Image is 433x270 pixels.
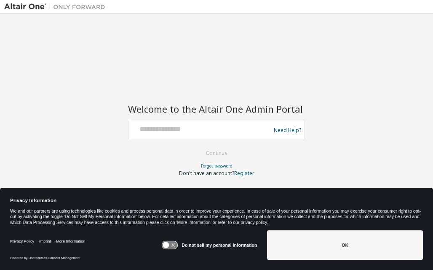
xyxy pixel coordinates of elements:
[4,3,110,11] img: Altair One
[179,170,234,177] span: Don't have an account?
[201,163,233,169] a: Forgot password
[128,103,305,115] h2: Welcome to the Altair One Admin Portal
[234,170,254,177] a: Register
